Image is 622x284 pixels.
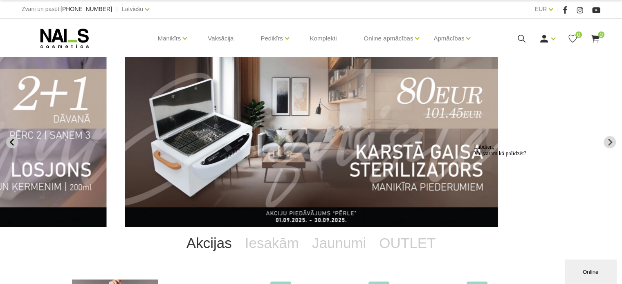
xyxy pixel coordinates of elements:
[535,4,547,14] a: EUR
[364,22,413,55] a: Online apmācības
[568,34,578,44] a: 0
[6,136,18,148] button: Previous slide
[201,19,240,58] a: Vaksācija
[158,22,181,55] a: Manikīrs
[303,19,344,58] a: Komplekti
[471,141,618,255] iframe: chat widget
[604,136,616,148] button: Next slide
[122,4,143,14] a: Latviešu
[3,3,150,16] div: Labdien,Vai varam kā palīdzēt?
[565,258,618,284] iframe: chat widget
[3,3,56,16] span: Labdien, Vai varam kā palīdzēt?
[305,227,373,259] a: Jaunumi
[260,22,283,55] a: Pedikīrs
[557,4,559,14] span: |
[61,6,112,12] a: [PHONE_NUMBER]
[180,227,238,259] a: Akcijas
[238,227,305,259] a: Iesakām
[575,31,582,38] span: 0
[433,22,464,55] a: Apmācības
[116,4,118,14] span: |
[590,34,600,44] a: 0
[373,227,442,259] a: OUTLET
[22,4,112,14] div: Zvani un pasūti
[125,57,498,227] li: 8 of 14
[598,31,604,38] span: 0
